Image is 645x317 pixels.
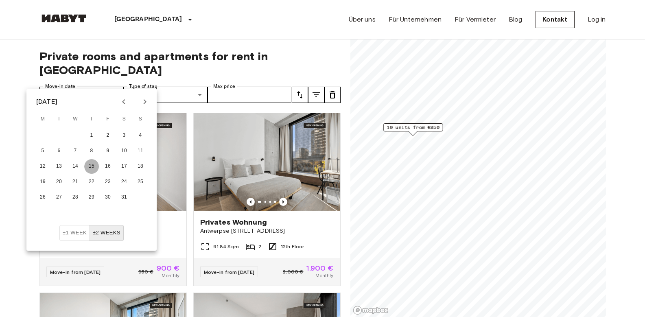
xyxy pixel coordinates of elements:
button: ±1 week [59,225,90,241]
button: 18 [133,159,148,174]
span: 91.84 Sqm [213,243,239,250]
label: Max price [213,83,235,90]
span: 2 [258,243,261,250]
button: 8 [84,144,99,158]
span: Monthly [162,272,179,279]
span: Saturday [117,111,131,127]
button: tune [292,87,308,103]
a: Blog [509,15,523,24]
button: 29 [84,190,99,205]
button: Previous image [279,198,287,206]
a: Marketing picture of unit BE-23-003-045-001Previous imagePrevious imagePrivates WohnungAntwerpse ... [193,113,341,286]
span: 1.900 € [306,265,333,272]
button: 16 [101,159,115,174]
button: ±2 weeks [90,225,124,241]
button: 14 [68,159,83,174]
span: Private rooms and apartments for rent in [GEOGRAPHIC_DATA] [39,49,341,77]
a: Kontakt [536,11,575,28]
label: Type of stay [129,83,157,90]
button: Next month [138,95,152,109]
span: 2.000 € [283,268,303,275]
button: 17 [117,159,131,174]
button: 1 [84,128,99,143]
span: 900 € [157,265,180,272]
p: [GEOGRAPHIC_DATA] [114,15,182,24]
span: Friday [101,111,115,127]
span: 950 € [138,268,153,275]
div: Move In Flexibility [59,225,124,241]
a: Für Unternehmen [389,15,442,24]
button: 9 [101,144,115,158]
a: Log in [588,15,606,24]
button: 10 [117,144,131,158]
span: Antwerpse [STREET_ADDRESS] [200,227,334,235]
button: 4 [133,128,148,143]
button: 27 [52,190,66,205]
button: 20 [52,175,66,189]
span: Monday [35,111,50,127]
button: tune [308,87,324,103]
button: 28 [68,190,83,205]
span: 10 units from €850 [387,124,439,131]
button: 2 [101,128,115,143]
a: Mapbox logo [353,306,389,315]
div: Map marker [383,123,443,136]
img: Marketing picture of unit BE-23-003-045-001 [194,113,340,211]
button: 22 [84,175,99,189]
span: Move-in from [DATE] [204,269,255,275]
button: 13 [52,159,66,174]
button: 15 [84,159,99,174]
button: 5 [35,144,50,158]
button: Previous image [247,198,255,206]
button: 25 [133,175,148,189]
a: Für Vermieter [455,15,496,24]
button: 30 [101,190,115,205]
button: 31 [117,190,131,205]
button: Previous month [117,95,131,109]
button: 11 [133,144,148,158]
button: tune [324,87,341,103]
button: 19 [35,175,50,189]
span: Thursday [84,111,99,127]
button: 23 [101,175,115,189]
span: Sunday [133,111,148,127]
div: [DATE] [36,97,57,107]
span: Monthly [315,272,333,279]
button: 7 [68,144,83,158]
span: Privates Wohnung [200,217,267,227]
button: 3 [117,128,131,143]
a: Über uns [349,15,376,24]
span: Tuesday [52,111,66,127]
label: Move-in date [45,83,75,90]
button: 21 [68,175,83,189]
button: 26 [35,190,50,205]
span: Wednesday [68,111,83,127]
span: 12th Floor [281,243,304,250]
button: 6 [52,144,66,158]
img: Habyt [39,14,88,22]
span: Move-in from [DATE] [50,269,101,275]
button: 12 [35,159,50,174]
button: 24 [117,175,131,189]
